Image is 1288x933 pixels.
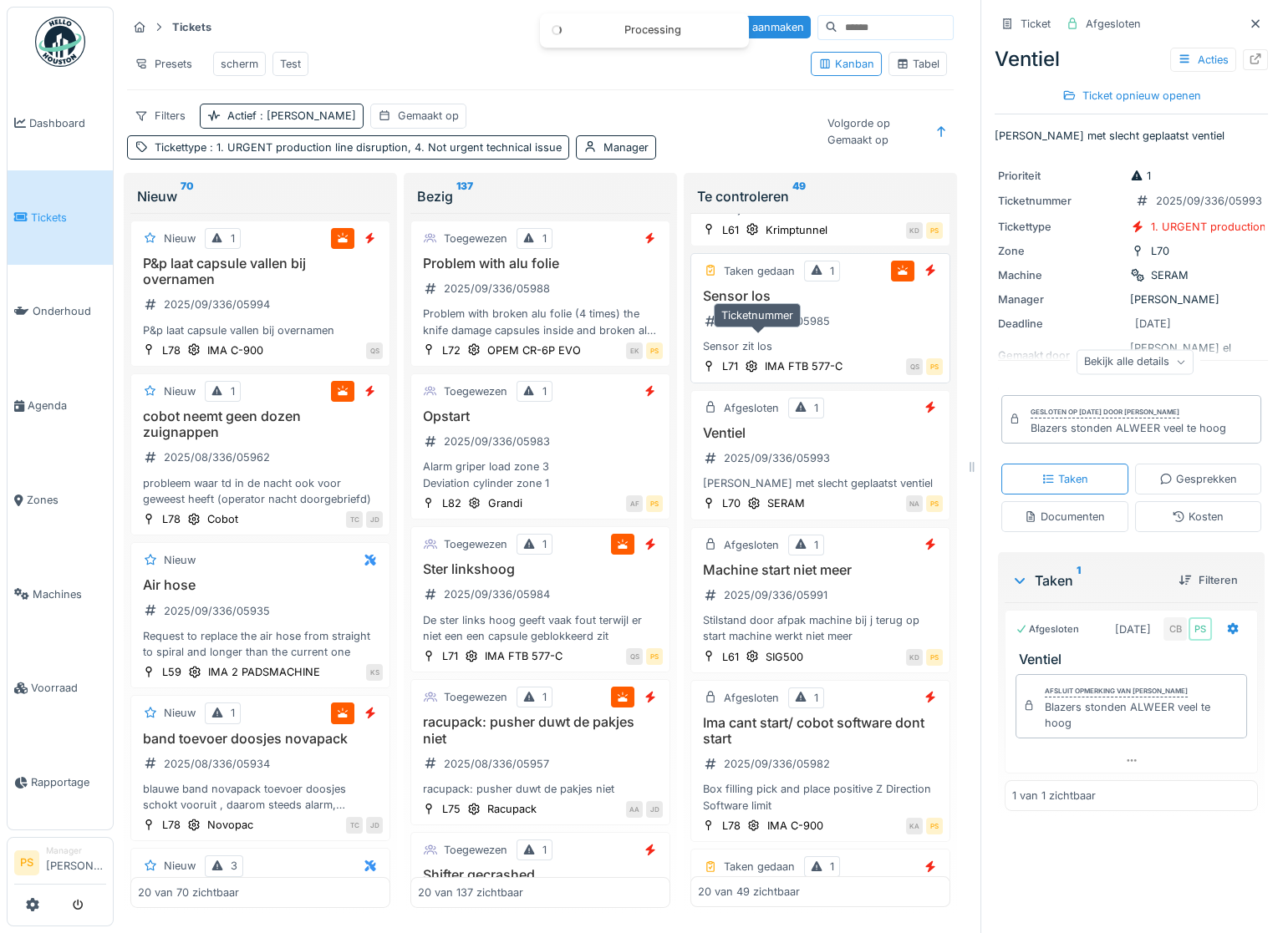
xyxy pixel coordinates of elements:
div: NA [906,495,923,512]
div: Toegewezen [444,842,507,858]
div: L61 [722,222,739,238]
div: L71 [722,358,738,374]
div: L82 [442,495,461,511]
div: 1 [542,231,547,246]
div: 2025/09/336/05983 [444,434,550,449]
div: P&p laat capsule vallen bij overnamen [138,322,383,338]
div: JD [366,817,383,834]
div: Novopac [207,817,253,833]
div: SIG500 [766,649,803,665]
h3: Air hose [138,577,383,593]
div: Ticketnummer [998,193,1123,209]
div: PS [646,495,663,512]
h3: cobot neemt geen dozen zuignappen [138,408,383,440]
div: AF [626,495,643,512]
div: Te controleren [697,186,944,206]
div: [DATE] [1135,316,1171,332]
div: 1 [1130,168,1151,184]
div: 1 [231,705,235,721]
div: probleem waar td in de nacht ook voor geweest heeft (operator nacht doorgebriefd) [138,475,383,507]
sup: 1 [1077,570,1081,591]
div: 2025/08/336/05962 [164,449,270,465]
div: 2025/09/336/05994 [164,297,270,312]
div: 20 van 137 zichtbaar [418,884,523,900]
div: 1 [814,690,818,706]
div: TC [346,511,363,528]
div: Ticket opnieuw openen [1056,84,1208,107]
div: [DATE] [1115,621,1151,637]
div: Toegewezen [444,536,507,552]
div: 1 [830,859,834,875]
a: Voorraad [8,641,113,736]
div: PS [646,648,663,665]
a: Rapportage [8,735,113,829]
div: Zone [998,243,1123,259]
div: Afsluit opmerking van [PERSON_NAME] [1045,686,1188,697]
div: Kanban [818,56,874,72]
div: Tabel [896,56,939,72]
div: 1 [231,383,235,399]
div: 2025/09/336/05988 [444,281,550,297]
div: EK [626,342,643,359]
div: Tickettype [155,139,562,155]
span: : [PERSON_NAME] [257,109,356,122]
a: Zones [8,453,113,547]
a: Dashboard [8,76,113,170]
div: 2025/09/336/05982 [724,756,830,772]
div: 2025/09/336/05991 [724,587,827,603]
div: SERAM [1151,267,1189,283]
h3: Sensor los [698,288,943,304]
div: Krimptunnel [766,222,827,238]
div: Documenten [1024,509,1105,525]
div: L75 [442,801,461,817]
div: AA [626,801,643,818]
div: Kosten [1172,509,1224,525]
div: Manager [998,292,1123,307]
div: PS [926,222,943,239]
div: Filters [127,104,193,128]
div: 20 van 49 zichtbaar [698,884,800,900]
div: L78 [162,511,181,527]
h3: P&p laat capsule vallen bij overnamen [138,256,383,287]
div: Stilstand door afpak machine bij j terug op start machine werkt niet meer [698,612,943,644]
div: Ticket [1021,16,1051,32]
h3: racupack: pusher duwt de pakjes niet [418,714,663,746]
span: : 1. URGENT production line disruption, 4. Not urgent technical issue [206,141,562,154]
div: Filteren [1172,569,1245,591]
div: Ventiel [995,44,1268,74]
div: Ticketnummer [714,303,801,327]
div: L78 [162,817,181,833]
p: [PERSON_NAME] met slecht geplaatst ventiel [995,128,1268,144]
div: L71 [442,648,458,664]
div: scherm [221,56,258,72]
div: IMA C-900 [207,342,263,358]
div: Sensor zit los [698,338,943,354]
h3: Opstart [418,408,663,424]
img: Badge_color-CXgf-gQk.svg [35,17,85,67]
div: Gemaakt op [398,108,459,124]
div: 2025/09/336/05993 [724,450,830,466]
h3: Machine start niet meer [698,562,943,578]
div: PS [926,358,943,375]
div: 2025/08/336/05934 [164,756,270,772]
div: Afgesloten [724,400,779,416]
div: QS [626,648,643,665]
a: Onderhoud [8,265,113,359]
h3: Ster linkshoog [418,561,663,577]
a: Tickets [8,170,113,265]
div: Bekijk alle details [1077,350,1194,374]
div: 1 [542,536,547,552]
div: 1 van 1 zichtbaar [1012,788,1096,804]
div: 1 [814,537,818,553]
div: Processing [573,23,732,38]
div: L78 [162,342,181,358]
div: 2025/09/336/05935 [164,603,270,619]
div: 1 [542,383,547,399]
span: Rapportage [31,774,106,790]
div: IMA FTB 577-C [485,648,563,664]
div: PS [926,818,943,834]
div: Test [280,56,301,72]
div: Grandi [488,495,522,511]
div: Nieuw [164,858,196,874]
h3: Ventiel [1019,652,1250,667]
